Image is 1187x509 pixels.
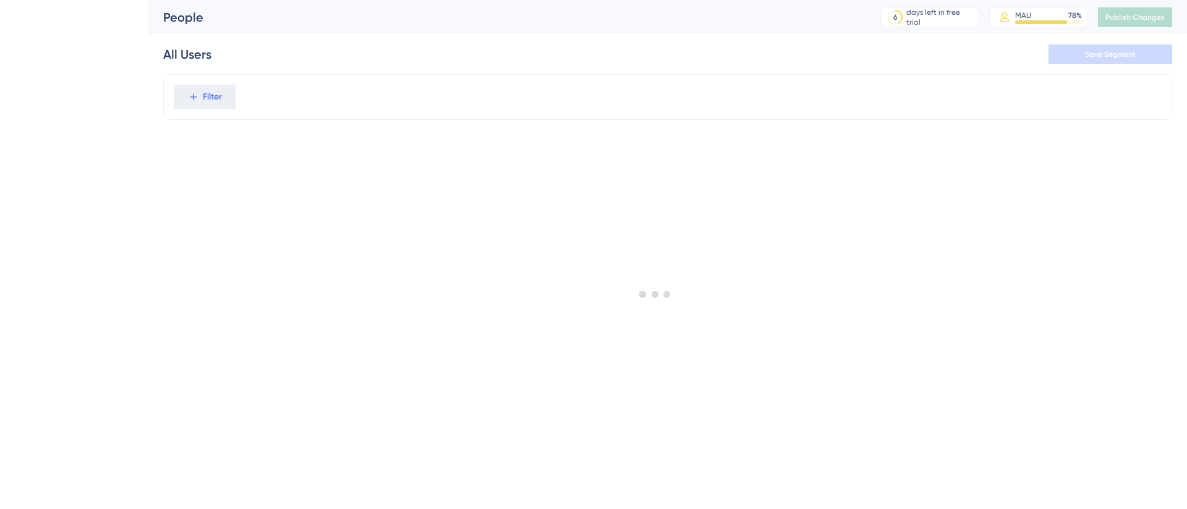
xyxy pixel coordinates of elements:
[163,46,211,63] div: All Users
[1068,11,1082,20] div: 78 %
[906,7,975,27] div: days left in free trial
[1085,49,1136,59] span: Save Segment
[1049,44,1172,64] button: Save Segment
[893,12,898,22] div: 6
[1098,7,1172,27] button: Publish Changes
[163,9,849,26] div: People
[1015,11,1031,20] div: MAU
[1105,12,1165,22] span: Publish Changes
